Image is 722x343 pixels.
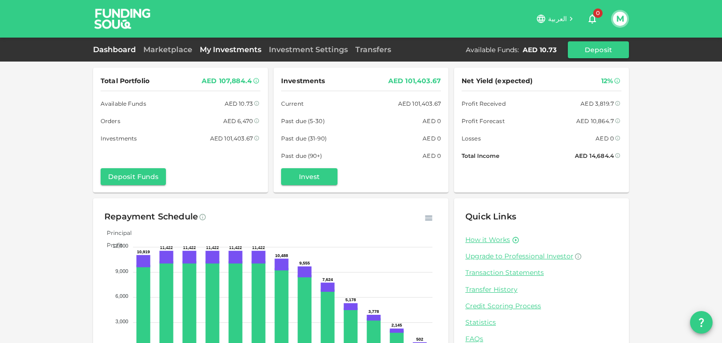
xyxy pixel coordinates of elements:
[93,45,140,54] a: Dashboard
[462,151,499,161] span: Total Income
[466,45,519,55] div: Available Funds :
[613,12,627,26] button: M
[115,268,128,274] tspan: 9,000
[462,75,533,87] span: Net Yield (expected)
[100,242,123,249] span: Profit
[388,75,441,87] div: AED 101,403.67
[281,99,304,109] span: Current
[281,151,322,161] span: Past due (90+)
[581,99,614,109] div: AED 3,819.7
[104,210,198,225] div: Repayment Schedule
[265,45,352,54] a: Investment Settings
[465,211,516,222] span: Quick Links
[101,99,146,109] span: Available Funds
[576,116,614,126] div: AED 10,864.7
[465,318,618,327] a: Statistics
[523,45,557,55] div: AED 10.73
[423,116,441,126] div: AED 0
[281,116,325,126] span: Past due (5-30)
[462,133,481,143] span: Losses
[462,116,505,126] span: Profit Forecast
[281,133,327,143] span: Past due (31-90)
[596,133,614,143] div: AED 0
[601,75,613,87] div: 12%
[575,151,614,161] div: AED 14,684.4
[462,99,506,109] span: Profit Received
[202,75,252,87] div: AED 107,884.4
[583,9,602,28] button: 0
[548,15,567,23] span: العربية
[210,133,253,143] div: AED 101,403.67
[593,8,603,18] span: 0
[465,268,618,277] a: Transaction Statements
[465,252,618,261] a: Upgrade to Professional Investor
[465,285,618,294] a: Transfer History
[223,116,253,126] div: AED 6,470
[196,45,265,54] a: My Investments
[281,75,325,87] span: Investments
[352,45,395,54] a: Transfers
[112,243,128,249] tspan: 12,000
[465,235,510,244] a: How it Works
[115,319,128,324] tspan: 3,000
[423,151,441,161] div: AED 0
[465,252,573,260] span: Upgrade to Professional Investor
[225,99,253,109] div: AED 10.73
[465,302,618,311] a: Credit Scoring Process
[398,99,441,109] div: AED 101,403.67
[101,116,120,126] span: Orders
[281,168,337,185] button: Invest
[115,293,128,299] tspan: 6,000
[101,75,149,87] span: Total Portfolio
[690,311,713,334] button: question
[101,168,166,185] button: Deposit Funds
[568,41,629,58] button: Deposit
[101,133,137,143] span: Investments
[100,229,132,236] span: Principal
[140,45,196,54] a: Marketplace
[423,133,441,143] div: AED 0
